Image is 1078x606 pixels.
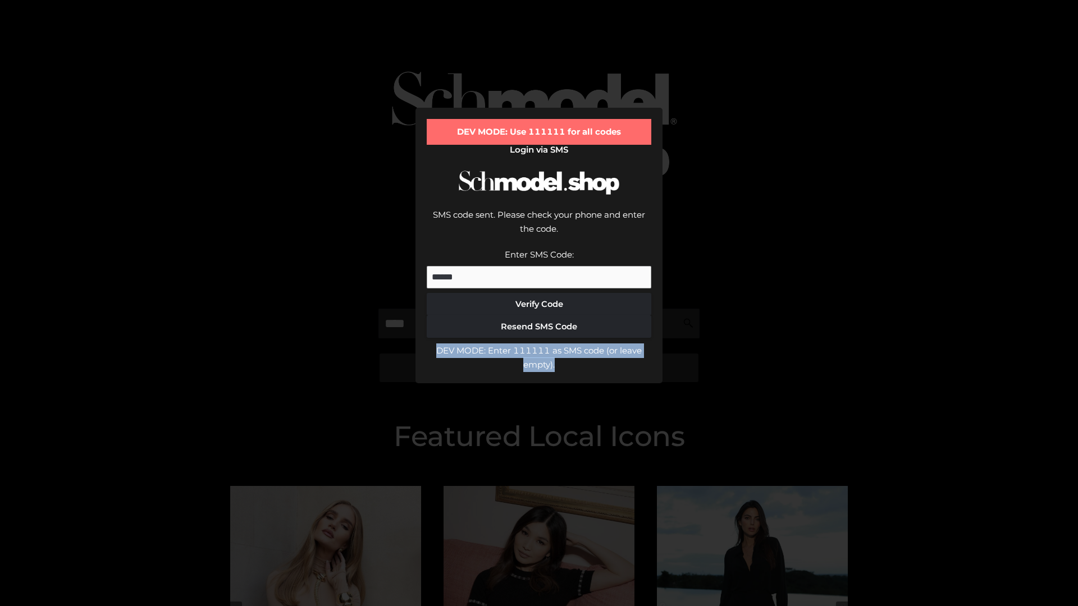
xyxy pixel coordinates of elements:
h2: Login via SMS [427,145,651,155]
button: Resend SMS Code [427,315,651,338]
div: SMS code sent. Please check your phone and enter the code. [427,208,651,247]
div: DEV MODE: Use 111111 for all codes [427,119,651,145]
label: Enter SMS Code: [505,249,574,260]
button: Verify Code [427,293,651,315]
div: DEV MODE: Enter 111111 as SMS code (or leave empty). [427,343,651,372]
img: Schmodel Logo [455,160,623,205]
